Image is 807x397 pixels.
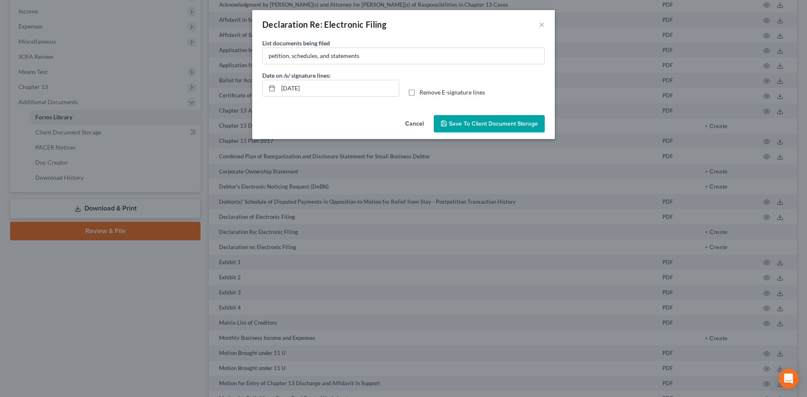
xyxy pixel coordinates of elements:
label: List documents being filed [262,39,330,47]
button: × [539,19,545,29]
input: petition, schedules, and statements [263,48,544,64]
div: Declaration Re: Electronic Filing [262,18,386,30]
span: Save to Client Document Storage [449,120,538,127]
span: Remove E-signature lines [419,89,485,96]
button: Save to Client Document Storage [434,115,545,133]
label: Date on /s/ signature lines: [262,71,331,80]
input: MM/DD/YYYY [278,80,399,96]
div: Open Intercom Messenger [778,368,799,389]
button: Cancel [398,116,430,133]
